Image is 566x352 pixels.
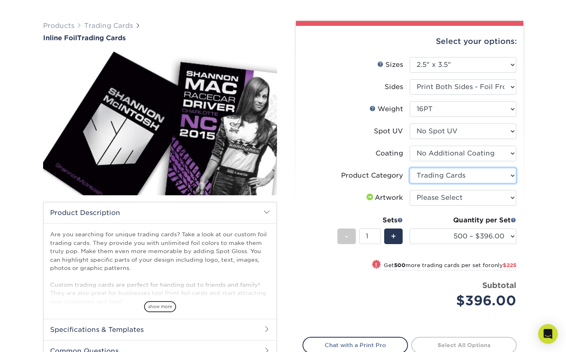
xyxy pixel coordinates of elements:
img: Inline Foil 01 [43,43,277,204]
div: Product Category [341,171,403,181]
div: Open Intercom Messenger [538,324,558,344]
h2: Product Description [44,202,277,223]
span: show more [144,301,176,312]
h2: Specifications & Templates [44,319,277,340]
span: + [391,230,396,242]
small: Get more trading cards per set for [384,262,516,270]
iframe: Google Customer Reviews [2,327,70,349]
div: Quantity per Set [410,215,516,225]
span: $225 [503,262,516,268]
div: Sizes [377,60,403,70]
span: Inline Foil [43,34,77,42]
span: only [491,262,516,268]
div: Weight [369,104,403,114]
a: Inline FoilTrading Cards [43,34,277,42]
strong: 500 [394,262,406,268]
p: Are you searching for unique trading cards? Take a look at our custom foil trading cards. They pr... [50,230,270,306]
h1: Trading Cards [43,34,277,42]
div: Artwork [365,193,403,203]
div: Sets [337,215,403,225]
span: - [345,230,348,242]
span: ! [375,261,377,269]
a: Trading Cards [84,22,133,30]
strong: Subtotal [482,281,516,290]
a: Products [43,22,74,30]
div: Select your options: [302,26,517,57]
div: Sides [385,82,403,92]
div: Spot UV [374,126,403,136]
div: Coating [376,149,403,158]
div: $396.00 [416,291,516,311]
